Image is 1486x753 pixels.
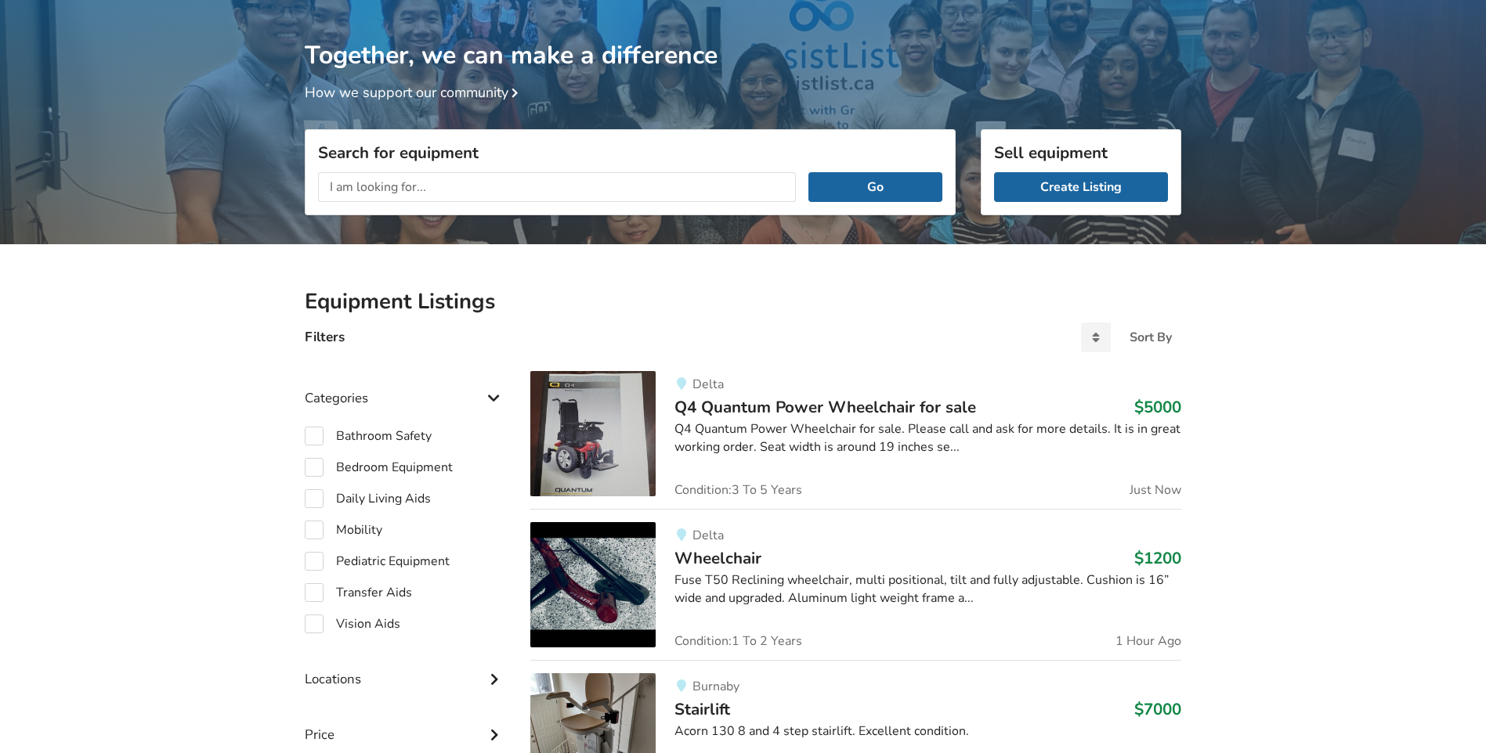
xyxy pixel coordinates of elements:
[692,376,724,393] span: Delta
[318,142,942,163] h3: Search for equipment
[305,83,524,102] a: How we support our community
[674,698,730,720] span: Stairlift
[674,635,802,647] span: Condition: 1 To 2 Years
[1134,699,1181,719] h3: $7000
[674,722,1181,740] div: Acorn 130 8 and 4 step stairlift. Excellent condition.
[692,527,724,544] span: Delta
[305,358,505,414] div: Categories
[305,521,382,539] label: Mobility
[305,489,431,508] label: Daily Living Aids
[994,172,1168,202] a: Create Listing
[305,552,450,571] label: Pediatric Equipment
[530,522,656,647] img: mobility-wheelchair
[1134,548,1181,568] h3: $1200
[1134,397,1181,417] h3: $5000
[1115,635,1181,647] span: 1 Hour Ago
[305,288,1181,315] h2: Equipment Listings
[674,420,1181,456] div: Q4 Quantum Power Wheelchair for sale. Please call and ask for more details. It is in great workin...
[318,172,796,202] input: I am looking for...
[1130,484,1181,496] span: Just Now
[692,678,739,695] span: Burnaby
[808,172,942,202] button: Go
[305,614,400,633] label: Vision Aids
[305,458,453,477] label: Bedroom Equipment
[305,583,412,602] label: Transfer Aids
[305,695,505,751] div: Price
[674,484,802,496] span: Condition: 3 To 5 Years
[994,142,1168,163] h3: Sell equipment
[530,371,1181,509] a: mobility-q4 quantum power wheelchair for saleDeltaQ4 Quantum Power Wheelchair for sale$5000Q4 Qua...
[530,509,1181,660] a: mobility-wheelchair DeltaWheelchair$1200Fuse T50 Reclining wheelchair, multi positional, tilt and...
[1130,331,1172,344] div: Sort By
[674,571,1181,607] div: Fuse T50 Reclining wheelchair, multi positional, tilt and fully adjustable. Cushion is 16” wide a...
[530,371,656,496] img: mobility-q4 quantum power wheelchair for sale
[674,547,761,569] span: Wheelchair
[305,640,505,695] div: Locations
[305,328,345,346] h4: Filters
[674,396,976,418] span: Q4 Quantum Power Wheelchair for sale
[305,427,432,445] label: Bathroom Safety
